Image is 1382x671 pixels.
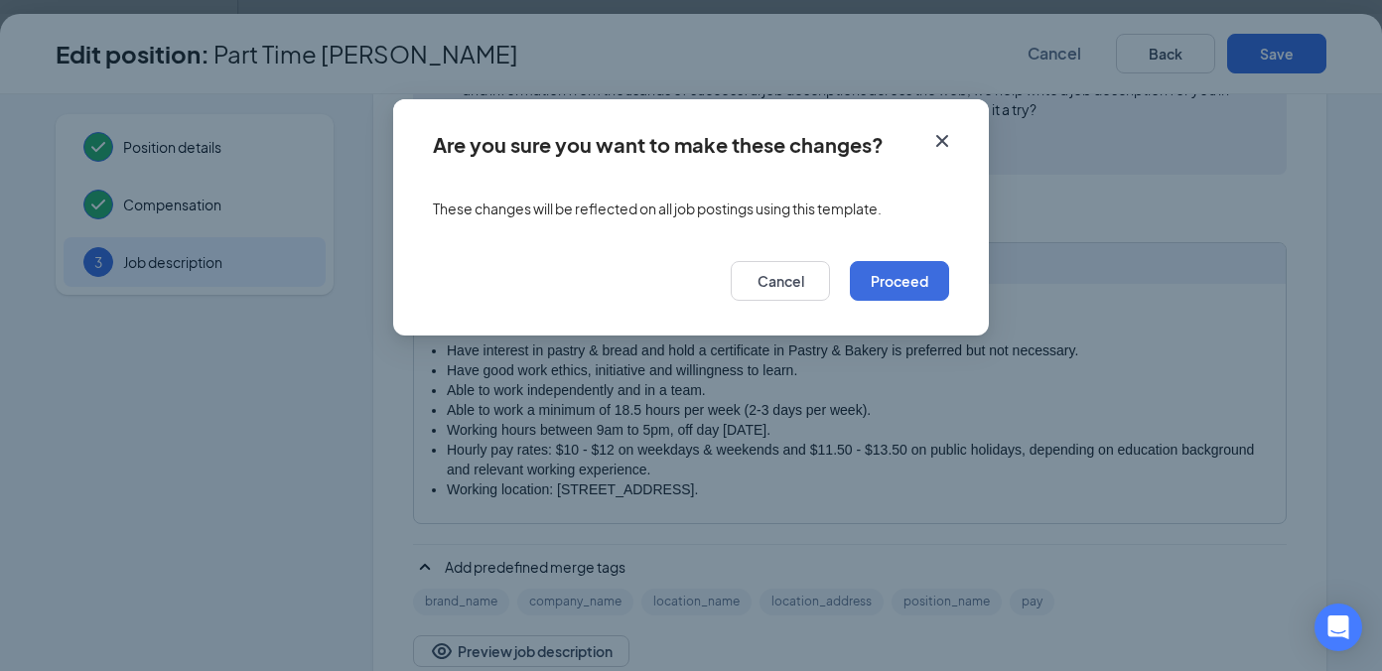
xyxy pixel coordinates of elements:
[433,134,884,156] div: Are you sure you want to make these changes?
[850,261,949,301] button: Proceed
[1314,604,1362,651] div: Open Intercom Messenger
[915,99,989,163] button: Close
[930,129,954,153] svg: Cross
[731,261,830,301] button: Cancel
[433,199,882,218] span: These changes will be reflected on all job postings using this template.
